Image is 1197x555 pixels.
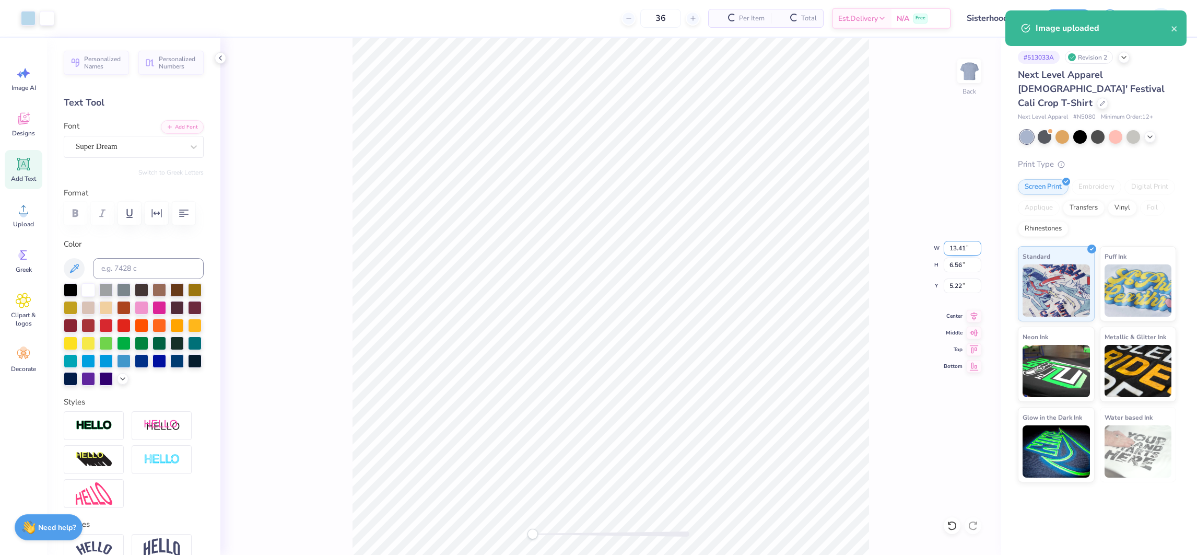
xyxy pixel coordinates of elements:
img: Standard [1023,264,1090,317]
img: Water based Ink [1105,425,1172,478]
img: Metallic & Glitter Ink [1105,345,1172,397]
span: N/A [897,13,909,24]
button: Personalized Names [64,51,129,75]
span: Total [801,13,817,24]
img: Negative Space [144,454,180,466]
div: Vinyl [1108,200,1137,216]
span: Bottom [944,362,963,371]
span: Glow in the Dark Ink [1023,412,1082,423]
span: Next Level Apparel [1018,113,1068,122]
div: Applique [1018,200,1060,216]
span: Puff Ink [1105,251,1126,262]
span: Upload [13,220,34,228]
a: DP [1132,8,1176,29]
img: Glow in the Dark Ink [1023,425,1090,478]
img: Free Distort [76,482,112,505]
img: Shadow [144,419,180,432]
img: 3D Illusion [76,452,112,468]
div: Transfers [1063,200,1105,216]
label: Styles [64,396,85,408]
img: Neon Ink [1023,345,1090,397]
span: Minimum Order: 12 + [1101,113,1153,122]
div: Print Type [1018,158,1176,170]
span: Personalized Numbers [159,55,197,70]
div: Revision 2 [1065,51,1113,64]
span: Image AI [11,84,36,92]
span: Free [916,15,925,22]
span: Personalized Names [84,55,123,70]
span: Greek [16,265,32,274]
span: Designs [12,129,35,137]
div: Screen Print [1018,179,1069,195]
button: Personalized Numbers [138,51,204,75]
div: # 513033A [1018,51,1060,64]
span: Decorate [11,365,36,373]
label: Color [64,238,204,250]
button: Switch to Greek Letters [138,168,204,177]
span: Clipart & logos [6,311,41,328]
button: close [1171,22,1178,34]
label: Format [64,187,204,199]
img: Stroke [76,420,112,432]
span: Neon Ink [1023,331,1048,342]
span: Metallic & Glitter Ink [1105,331,1166,342]
div: Back [963,87,976,96]
img: Puff Ink [1105,264,1172,317]
span: Per Item [739,13,765,24]
span: Middle [944,329,963,337]
span: Next Level Apparel [DEMOGRAPHIC_DATA]' Festival Cali Crop T-Shirt [1018,68,1165,109]
div: Rhinestones [1018,221,1069,237]
span: Center [944,312,963,320]
input: – – [640,9,681,28]
label: Font [64,120,79,132]
span: Water based Ink [1105,412,1153,423]
div: Text Tool [64,96,204,110]
span: Est. Delivery [838,13,878,24]
input: Untitled Design [959,8,1036,29]
span: Add Text [11,175,36,183]
input: e.g. 7428 c [93,258,204,279]
span: # N5080 [1073,113,1096,122]
div: Foil [1140,200,1165,216]
span: Standard [1023,251,1050,262]
div: Accessibility label [527,529,538,539]
img: Darlene Padilla [1151,8,1171,29]
strong: Need help? [38,523,76,533]
img: Back [959,61,980,82]
span: Top [944,345,963,354]
div: Image uploaded [1036,22,1171,34]
div: Digital Print [1124,179,1175,195]
button: Add Font [161,120,204,134]
div: Embroidery [1072,179,1121,195]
